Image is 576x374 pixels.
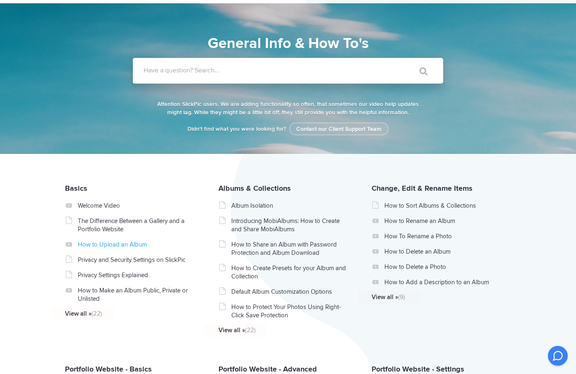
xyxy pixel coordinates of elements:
a: View all »(9) [372,293,489,301]
p: Didn't find what you were looking for? [156,125,420,133]
a: How to Share an Album with Password Protection and Album Download [231,240,348,257]
a: View all »(22) [65,309,182,318]
a: Portfolio Website - Settings [372,364,464,374]
a: Change, Edit & Rename Items [372,184,473,193]
a: Portfolio Website - Basics [65,364,152,374]
input:  [402,61,437,81]
a: Album Isolation [231,201,348,210]
a: Privacy Settings Explained [78,271,195,279]
a: How to Protect Your Photos Using Right-Click Save Protection [231,303,348,319]
a: How to Sort Albums & Collections [384,201,502,210]
a: Default Album Customization Options [231,288,348,296]
label: Have a question? Search... [144,66,454,74]
a: Introducing MobiAlbums: How to Create and Share MobiAlbums [231,217,348,233]
a: The Difference Between a Gallery and a Portfolio Website [78,217,195,233]
a: Basics [65,184,87,193]
a: How to Delete an Album [384,247,502,256]
h1: General Info & How To's [96,32,480,55]
a: How to Delete a Photo [384,263,502,271]
a: How to Add a Description to an Album [384,278,502,286]
a: How To Rename a Photo [384,232,502,240]
p: Attention SlickPic users. We are adding functionality so often, that sometimes our video help upd... [156,100,420,117]
a: Privacy and Security Settings on SlickPic [78,256,195,264]
a: How to Create Presets for your Album and Collection [231,264,348,280]
a: View all »(22) [218,326,336,334]
a: How to Make an Album Public, Private or Unlisted [78,286,195,303]
a: Welcome Video [78,201,195,210]
a: How to Rename an Album [384,217,502,225]
a: Albums & Collections [218,184,291,193]
a: How to Upload an Album [78,240,195,249]
a: Contact our Client Support Team [289,122,389,135]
